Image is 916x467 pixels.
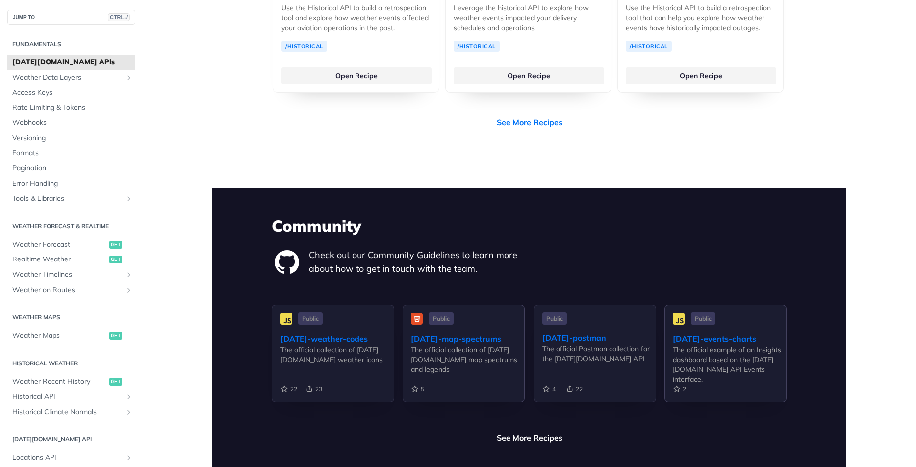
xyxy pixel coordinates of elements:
span: Realtime Weather [12,255,107,264]
a: Public [DATE]-postman The official Postman collection for the [DATE][DOMAIN_NAME] API [534,305,656,418]
span: get [109,332,122,340]
a: /Historical [454,41,500,52]
a: /Historical [626,41,672,52]
p: Use the Historical API to build a retrospection tool that can help you explore how weather events... [626,3,775,33]
span: get [109,256,122,263]
p: Use the Historical API to build a retrospection tool and explore how weather events affected your... [281,3,431,33]
div: [DATE]-events-charts [673,333,786,345]
a: Historical Climate NormalsShow subpages for Historical Climate Normals [7,405,135,419]
a: [DATE][DOMAIN_NAME] APIs [7,55,135,70]
a: Rate Limiting & Tokens [7,101,135,115]
span: Weather Recent History [12,377,107,387]
a: Public [DATE]-weather-codes The official collection of [DATE][DOMAIN_NAME] weather icons [272,305,394,418]
a: Pagination [7,161,135,176]
h2: Fundamentals [7,40,135,49]
a: Open Recipe [454,67,604,84]
span: Public [298,312,323,325]
a: Error Handling [7,176,135,191]
span: [DATE][DOMAIN_NAME] APIs [12,57,133,67]
button: Show subpages for Weather Data Layers [125,74,133,82]
h2: Weather Maps [7,313,135,322]
a: Weather Recent Historyget [7,374,135,389]
h2: Weather Forecast & realtime [7,222,135,231]
a: Tools & LibrariesShow subpages for Tools & Libraries [7,191,135,206]
span: CTRL-/ [108,13,130,21]
a: Webhooks [7,115,135,130]
button: Show subpages for Locations API [125,454,133,462]
span: Public [691,312,715,325]
p: Check out our Community Guidelines to learn more about how to get in touch with the team. [309,248,529,276]
a: Weather Data LayersShow subpages for Weather Data Layers [7,70,135,85]
p: Leverage the historical API to explore how weather events impacted your delivery schedules and op... [454,3,603,33]
span: Rate Limiting & Tokens [12,103,133,113]
button: Show subpages for Weather on Routes [125,286,133,294]
button: Show subpages for Weather Timelines [125,271,133,279]
span: Error Handling [12,179,133,189]
a: Weather Forecastget [7,237,135,252]
a: Public [DATE]-events-charts The official example of an Insights dashboard based on the [DATE][DOM... [664,305,787,418]
a: See More Recipes [497,432,562,444]
a: Weather Mapsget [7,328,135,343]
a: Open Recipe [281,67,432,84]
a: Realtime Weatherget [7,252,135,267]
h3: Community [272,215,787,237]
a: /Historical [281,41,327,52]
span: Weather Forecast [12,240,107,250]
span: Historical API [12,392,122,402]
div: The official collection of [DATE][DOMAIN_NAME] weather icons [280,345,394,364]
span: Weather Maps [12,331,107,341]
span: Weather Timelines [12,270,122,280]
span: Formats [12,148,133,158]
span: get [109,241,122,249]
div: [DATE]-weather-codes [280,333,394,345]
span: Weather Data Layers [12,73,122,83]
span: Versioning [12,133,133,143]
span: Weather on Routes [12,285,122,295]
a: Access Keys [7,85,135,100]
div: The official example of an Insights dashboard based on the [DATE][DOMAIN_NAME] API Events interface. [673,345,786,384]
a: See More Recipes [497,116,562,128]
button: JUMP TOCTRL-/ [7,10,135,25]
div: The official Postman collection for the [DATE][DOMAIN_NAME] API [542,344,656,363]
button: Show subpages for Historical API [125,393,133,401]
div: [DATE]-postman [542,332,656,344]
span: Access Keys [12,88,133,98]
div: The official collection of [DATE][DOMAIN_NAME] map spectrums and legends [411,345,524,374]
a: Public [DATE]-map-spectrums The official collection of [DATE][DOMAIN_NAME] map spectrums and legends [403,305,525,418]
a: Weather TimelinesShow subpages for Weather Timelines [7,267,135,282]
a: Formats [7,146,135,160]
span: Public [542,312,567,325]
a: Historical APIShow subpages for Historical API [7,389,135,404]
h2: Historical Weather [7,359,135,368]
a: Weather on RoutesShow subpages for Weather on Routes [7,283,135,298]
a: Versioning [7,131,135,146]
span: Public [429,312,454,325]
span: Locations API [12,453,122,463]
span: Historical Climate Normals [12,407,122,417]
span: Pagination [12,163,133,173]
button: Show subpages for Historical Climate Normals [125,408,133,416]
span: get [109,378,122,386]
a: Open Recipe [626,67,776,84]
div: [DATE]-map-spectrums [411,333,524,345]
a: Locations APIShow subpages for Locations API [7,450,135,465]
span: Tools & Libraries [12,194,122,204]
button: Show subpages for Tools & Libraries [125,195,133,203]
span: Webhooks [12,118,133,128]
h2: [DATE][DOMAIN_NAME] API [7,435,135,444]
